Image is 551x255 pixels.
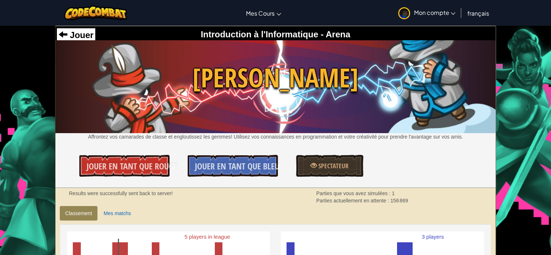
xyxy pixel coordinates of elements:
[184,234,230,240] text: 5 players in league
[64,5,128,20] img: CodeCombat logo
[296,155,364,177] a: Spectateur
[59,30,93,40] a: Jouer
[316,198,391,203] span: Parties actuellement en attente :
[60,206,97,221] a: Classement
[201,29,318,39] span: Introduction à l'Informatique
[395,1,459,24] a: Mon compte
[318,29,350,39] span: - Arena
[67,30,93,40] span: Jouer
[87,160,177,172] span: Jouer en tant que Rouge
[463,3,492,23] a: français
[317,161,348,170] span: Spectateur
[246,9,275,17] span: Mes Cours
[398,7,410,19] img: avatar
[98,206,136,221] a: Mes matchs
[55,40,496,133] img: Wakka Maul
[392,190,395,196] span: 1
[55,59,496,96] span: [PERSON_NAME]
[414,9,455,16] span: Mon compte
[467,9,489,17] span: français
[391,198,408,203] span: 156 869
[195,160,279,172] span: Jouer en tant que Bleu
[316,190,392,196] span: Parties que vous avez simulées :
[242,3,285,23] a: Mes Cours
[422,234,444,240] text: 3 players
[55,133,496,140] p: Affrontez vos camarades de classe et engloutissez les gemmes! Utilisez vos connaissances en progr...
[69,190,172,196] strong: Results were successfully sent back to server!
